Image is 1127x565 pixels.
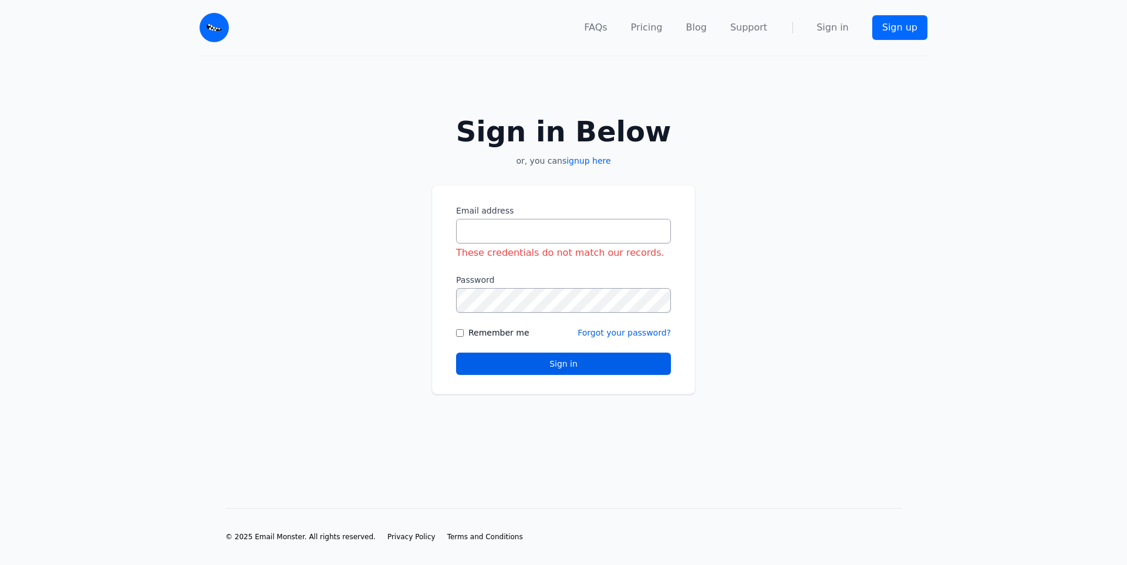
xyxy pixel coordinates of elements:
[456,205,671,216] label: Email address
[872,15,927,40] a: Sign up
[432,155,695,167] p: or, you can
[432,117,695,146] h2: Sign in Below
[387,532,436,542] a: Privacy Policy
[578,328,671,337] a: Forgot your password?
[456,246,671,260] div: These credentials do not match our records.
[456,274,671,286] label: Password
[225,532,376,542] li: © 2025 Email Monster. All rights reserved.
[816,21,849,35] a: Sign in
[468,327,529,339] label: Remember me
[631,21,663,35] a: Pricing
[387,533,436,541] span: Privacy Policy
[447,532,523,542] a: Terms and Conditions
[456,353,671,375] button: Sign in
[447,533,523,541] span: Terms and Conditions
[584,21,607,35] a: FAQs
[200,13,229,42] img: Email Monster
[562,156,611,165] a: signup here
[686,21,707,35] a: Blog
[730,21,767,35] a: Support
